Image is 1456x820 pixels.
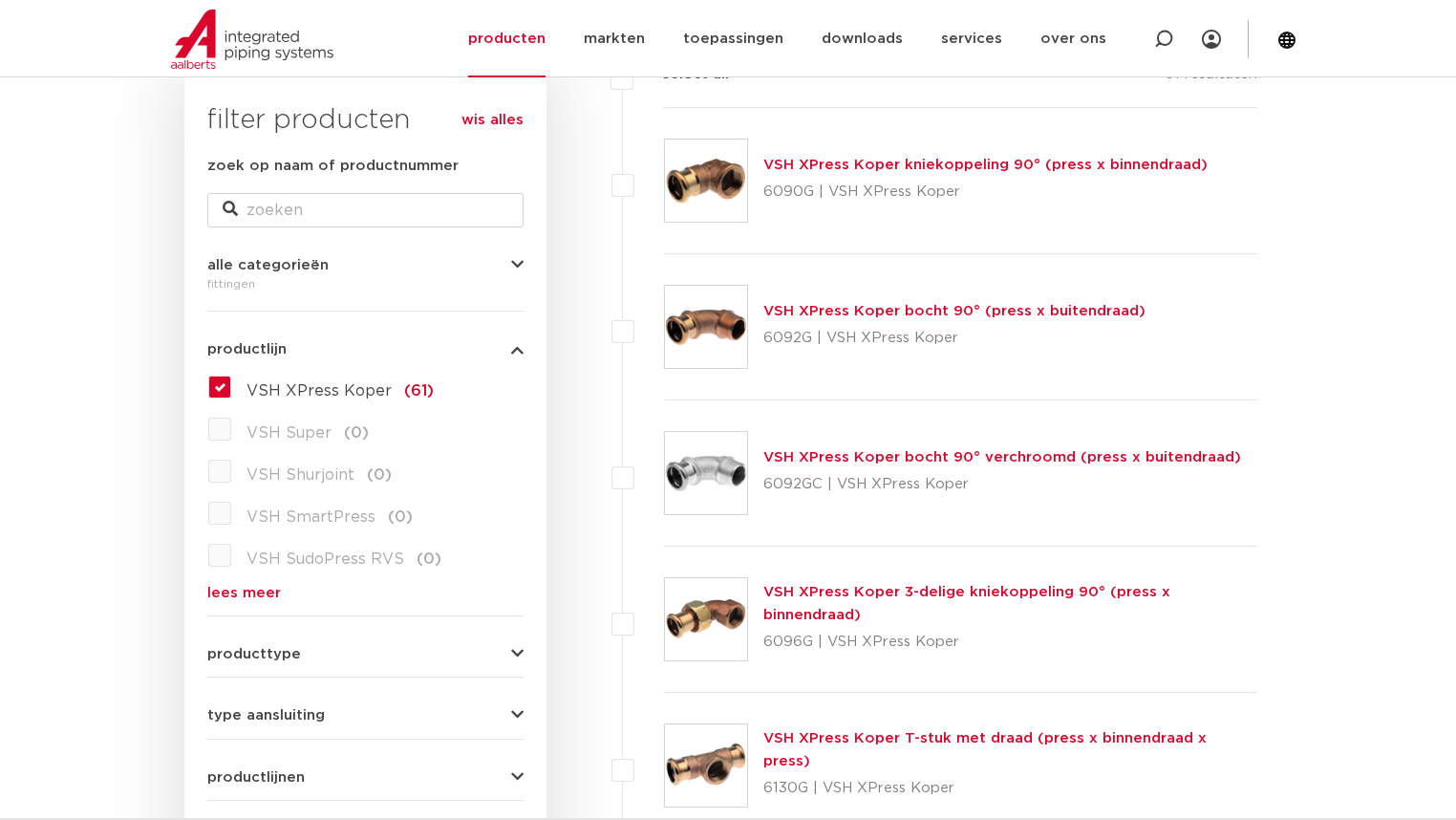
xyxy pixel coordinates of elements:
[207,155,459,178] label: zoek op naam of productnummer
[388,509,413,525] span: (0)
[763,773,1257,804] p: 6130G | VSH XPress Koper
[763,627,1257,658] p: 6096G | VSH XPress Koper
[207,258,524,272] button: alle categorieën
[207,258,329,272] span: alle categorieën
[207,647,524,661] button: producttype
[417,551,441,567] span: (0)
[665,140,747,222] img: Thumbnail for VSH XPress Koper kniekoppeling 90° (press x binnendraad)
[763,585,1170,622] a: VSH XPress Koper 3-delige kniekoppeling 90° (press x binnendraad)
[461,109,524,132] a: wis alles
[246,551,404,567] span: VSH SudoPress RVS
[665,432,747,514] img: Thumbnail for VSH XPress Koper bocht 90° verchroomd (press x buitendraad)
[1165,63,1257,93] p: 61 resultaten
[207,342,287,356] span: productlijn
[246,467,354,483] span: VSH Shurjoint
[207,101,524,140] h3: filter producten
[763,450,1241,464] a: VSH XPress Koper bocht 90° verchroomd (press x buitendraad)
[207,647,301,661] span: producttype
[404,383,434,399] span: (61)
[665,286,747,368] img: Thumbnail for VSH XPress Koper bocht 90° (press x buitendraad)
[207,193,524,227] input: zoeken
[246,509,375,525] span: VSH SmartPress
[207,342,524,356] button: productlijn
[207,586,524,600] a: lees meer
[207,708,524,723] button: type aansluiting
[665,578,747,660] img: Thumbnail for VSH XPress Koper 3-delige kniekoppeling 90° (press x binnendraad)
[246,383,392,399] span: VSH XPress Koper
[207,770,524,785] button: productlijnen
[763,323,1146,354] p: 6092G | VSH XPress Koper
[763,158,1208,172] a: VSH XPress Koper kniekoppeling 90° (press x binnendraad)
[207,708,325,723] span: type aansluiting
[207,770,305,785] span: productlijnen
[367,467,392,483] span: (0)
[763,469,1241,500] p: 6092GC | VSH XPress Koper
[246,425,332,441] span: VSH Super
[207,272,524,295] div: fittingen
[763,731,1207,768] a: VSH XPress Koper T-stuk met draad (press x binnendraad x press)
[665,724,747,807] img: Thumbnail for VSH XPress Koper T-stuk met draad (press x binnendraad x press)
[763,177,1208,207] p: 6090G | VSH XPress Koper
[344,425,369,441] span: (0)
[763,304,1146,318] a: VSH XPress Koper bocht 90° (press x buitendraad)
